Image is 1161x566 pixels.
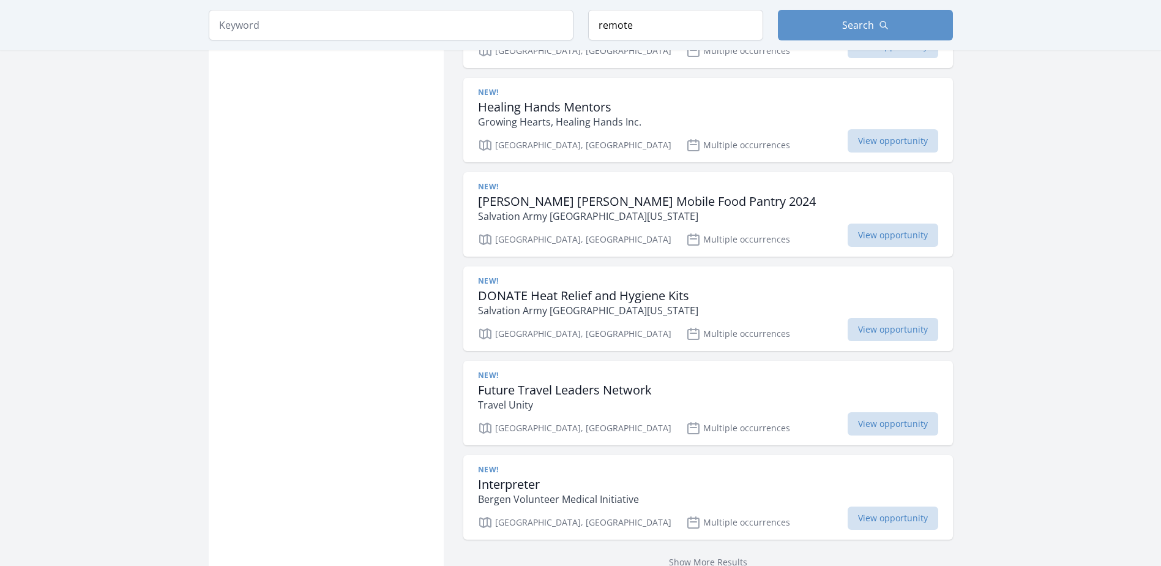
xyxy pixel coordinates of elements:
[478,477,639,492] h3: Interpreter
[463,455,953,540] a: New! Interpreter Bergen Volunteer Medical Initiative [GEOGRAPHIC_DATA], [GEOGRAPHIC_DATA] Multipl...
[478,289,698,303] h3: DONATE Heat Relief and Hygiene Kits
[848,318,938,341] span: View opportunity
[686,421,790,436] p: Multiple occurrences
[686,138,790,153] p: Multiple occurrences
[478,232,671,247] p: [GEOGRAPHIC_DATA], [GEOGRAPHIC_DATA]
[463,361,953,445] a: New! Future Travel Leaders Network Travel Unity [GEOGRAPHIC_DATA], [GEOGRAPHIC_DATA] Multiple occ...
[463,266,953,351] a: New! DONATE Heat Relief and Hygiene Kits Salvation Army [GEOGRAPHIC_DATA][US_STATE] [GEOGRAPHIC_D...
[686,43,790,58] p: Multiple occurrences
[478,182,499,192] span: New!
[686,326,790,341] p: Multiple occurrences
[848,507,938,530] span: View opportunity
[478,492,639,507] p: Bergen Volunteer Medical Initiative
[478,398,652,412] p: Travel Unity
[478,88,499,97] span: New!
[478,276,499,286] span: New!
[478,515,671,530] p: [GEOGRAPHIC_DATA], [GEOGRAPHIC_DATA]
[478,100,641,115] h3: Healing Hands Mentors
[778,10,953,40] button: Search
[478,383,652,398] h3: Future Travel Leaders Network
[209,10,573,40] input: Keyword
[478,371,499,380] span: New!
[848,412,938,436] span: View opportunity
[686,515,790,530] p: Multiple occurrences
[842,18,874,32] span: Search
[478,138,671,153] p: [GEOGRAPHIC_DATA], [GEOGRAPHIC_DATA]
[463,172,953,257] a: New! [PERSON_NAME] [PERSON_NAME] Mobile Food Pantry 2024 Salvation Army [GEOGRAPHIC_DATA][US_STAT...
[478,326,671,341] p: [GEOGRAPHIC_DATA], [GEOGRAPHIC_DATA]
[478,115,641,129] p: Growing Hearts, Healing Hands Inc.
[588,10,763,40] input: Location
[478,303,698,318] p: Salvation Army [GEOGRAPHIC_DATA][US_STATE]
[686,232,790,247] p: Multiple occurrences
[478,194,816,209] h3: [PERSON_NAME] [PERSON_NAME] Mobile Food Pantry 2024
[478,421,671,436] p: [GEOGRAPHIC_DATA], [GEOGRAPHIC_DATA]
[463,78,953,162] a: New! Healing Hands Mentors Growing Hearts, Healing Hands Inc. [GEOGRAPHIC_DATA], [GEOGRAPHIC_DATA...
[478,43,671,58] p: [GEOGRAPHIC_DATA], [GEOGRAPHIC_DATA]
[848,129,938,153] span: View opportunity
[478,209,816,224] p: Salvation Army [GEOGRAPHIC_DATA][US_STATE]
[848,224,938,247] span: View opportunity
[478,465,499,475] span: New!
